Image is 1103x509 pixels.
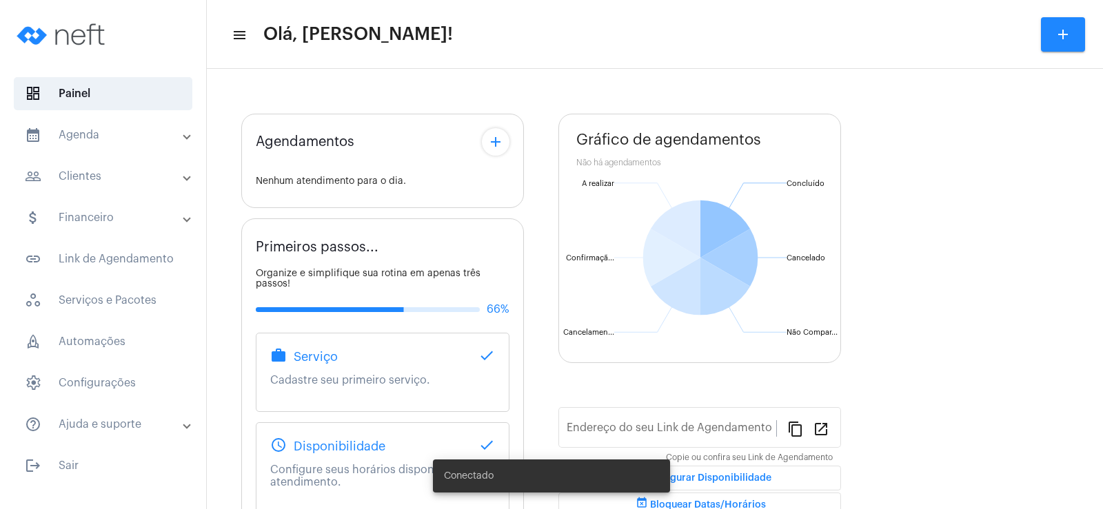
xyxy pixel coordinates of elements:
[628,473,771,483] span: Configurar Disponibilidade
[25,127,184,143] mat-panel-title: Agenda
[263,23,453,45] span: Olá, [PERSON_NAME]!
[256,269,480,289] span: Organize e simplifique sua rotina em apenas três passos!
[270,437,287,453] mat-icon: schedule
[787,180,824,187] text: Concluído
[270,374,495,386] p: Cadastre seu primeiro serviço.
[25,457,41,474] mat-icon: sidenav icon
[487,303,509,315] span: 66%
[14,325,192,358] span: Automações
[666,453,833,463] mat-hint: Copie ou confira seu Link de Agendamento
[8,160,206,193] mat-expansion-panel-header: sidenav iconClientes
[487,134,504,150] mat-icon: add
[8,408,206,441] mat-expansion-panel-header: sidenav iconAjuda e suporte
[25,333,41,350] span: sidenav icon
[256,176,509,187] div: Nenhum atendimento para o dia.
[566,254,614,262] text: Confirmaçã...
[576,132,761,148] span: Gráfico de agendamentos
[14,242,192,276] span: Link de Agendamento
[582,180,614,187] text: A realizar
[1055,26,1071,43] mat-icon: add
[558,466,841,490] button: Configurar Disponibilidade
[25,168,41,185] mat-icon: sidenav icon
[567,424,776,437] input: Link
[813,420,829,437] mat-icon: open_in_new
[14,284,192,317] span: Serviços e Pacotes
[25,209,184,226] mat-panel-title: Financeiro
[478,437,495,453] mat-icon: done
[8,201,206,234] mat-expansion-panel-header: sidenav iconFinanceiro
[8,118,206,152] mat-expansion-panel-header: sidenav iconAgenda
[270,347,287,364] mat-icon: work
[14,77,192,110] span: Painel
[294,439,385,453] span: Disponibilidade
[232,27,245,43] mat-icon: sidenav icon
[25,375,41,391] span: sidenav icon
[256,134,354,149] span: Agendamentos
[25,168,184,185] mat-panel-title: Clientes
[25,209,41,226] mat-icon: sidenav icon
[256,240,378,255] span: Primeiros passos...
[787,420,804,437] mat-icon: content_copy
[25,85,41,102] span: sidenav icon
[11,7,114,62] img: logo-neft-novo-2.png
[478,347,495,364] mat-icon: done
[787,254,825,262] text: Cancelado
[25,416,41,433] mat-icon: sidenav icon
[25,127,41,143] mat-icon: sidenav icon
[25,292,41,309] span: sidenav icon
[14,449,192,482] span: Sair
[25,251,41,267] mat-icon: sidenav icon
[787,329,838,336] text: Não Compar...
[444,469,494,483] span: Conectado
[563,329,614,336] text: Cancelamen...
[270,464,495,488] p: Configure seus horários disponiveis para atendimento.
[14,366,192,399] span: Configurações
[25,416,184,433] mat-panel-title: Ajuda e suporte
[294,350,338,364] span: Serviço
